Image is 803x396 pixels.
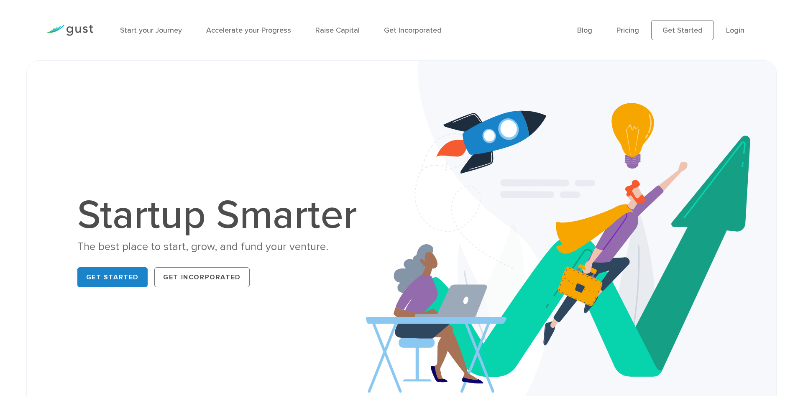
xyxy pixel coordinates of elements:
a: Login [726,26,744,35]
div: The best place to start, grow, and fund your venture. [77,240,366,254]
a: Get Started [77,267,148,287]
a: Get Started [651,20,714,40]
img: Gust Logo [46,25,93,36]
h1: Startup Smarter [77,195,366,235]
a: Pricing [616,26,639,35]
a: Start your Journey [120,26,182,35]
a: Blog [577,26,592,35]
a: Get Incorporated [384,26,442,35]
a: Accelerate your Progress [206,26,291,35]
a: Get Incorporated [154,267,250,287]
a: Raise Capital [315,26,360,35]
